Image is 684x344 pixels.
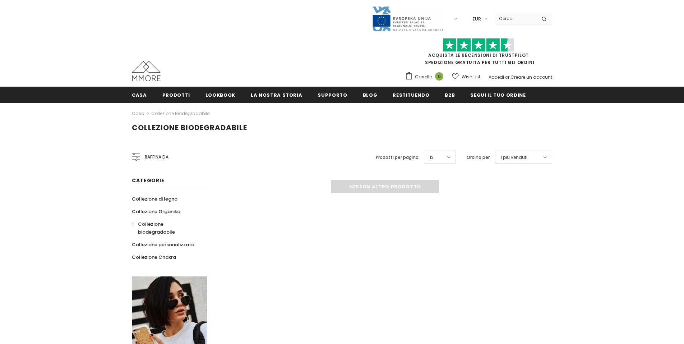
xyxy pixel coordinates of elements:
a: Accedi [489,74,504,80]
span: supporto [318,92,347,98]
a: Blog [363,87,378,103]
label: Ordina per [467,154,490,161]
a: Casa [132,109,144,118]
span: Casa [132,92,147,98]
a: Javni Razpis [372,15,444,22]
a: Restituendo [393,87,429,103]
span: EUR [472,15,481,23]
span: Raffina da [145,153,168,161]
a: Collezione personalizzata [132,238,194,251]
img: Fidati di Pilot Stars [443,38,514,52]
a: Carrello 0 [405,72,447,82]
span: I più venduti [501,154,527,161]
img: Casi MMORE [132,61,161,81]
a: La nostra storia [251,87,302,103]
a: Casa [132,87,147,103]
a: Creare un account [510,74,552,80]
img: Javni Razpis [372,6,444,32]
a: B2B [445,87,455,103]
span: SPEDIZIONE GRATUITA PER TUTTI GLI ORDINI [405,41,552,65]
a: supporto [318,87,347,103]
span: Collezione personalizzata [132,241,194,248]
a: Segui il tuo ordine [470,87,526,103]
span: La nostra storia [251,92,302,98]
span: Collezione Chakra [132,254,176,261]
span: Collezione biodegradabile [138,221,175,235]
span: Wish List [462,73,480,81]
span: Prodotti [162,92,190,98]
span: Collezione Organika [132,208,180,215]
span: Categorie [132,177,164,184]
a: Collezione Organika [132,205,180,218]
label: Prodotti per pagina [376,154,419,161]
span: or [505,74,509,80]
span: Collezione biodegradabile [132,123,247,133]
a: Wish List [452,70,480,83]
span: Lookbook [205,92,235,98]
span: Restituendo [393,92,429,98]
a: Collezione di legno [132,193,177,205]
input: Search Site [495,13,536,24]
span: B2B [445,92,455,98]
span: Segui il tuo ordine [470,92,526,98]
a: Lookbook [205,87,235,103]
a: Acquista le recensioni di TrustPilot [428,52,529,58]
span: Carrello [415,73,432,81]
span: 12 [430,154,434,161]
a: Prodotti [162,87,190,103]
a: Collezione biodegradabile [132,218,199,238]
a: Collezione biodegradabile [151,110,209,116]
span: 0 [435,72,443,81]
a: Collezione Chakra [132,251,176,263]
span: Collezione di legno [132,196,177,202]
span: Blog [363,92,378,98]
